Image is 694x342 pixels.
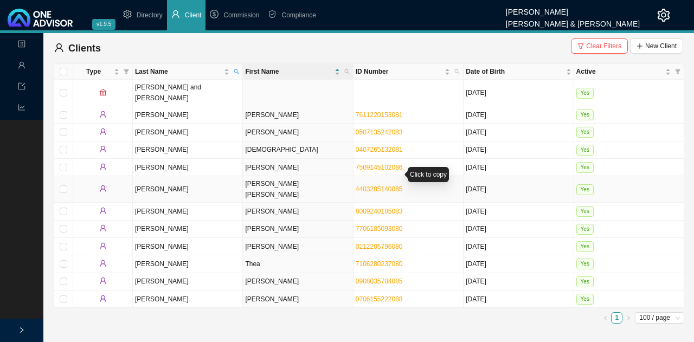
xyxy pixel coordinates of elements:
[356,128,403,136] a: 0507135242083
[133,141,243,159] td: [PERSON_NAME]
[464,291,574,308] td: [DATE]
[99,111,107,118] span: user
[18,57,25,76] span: user
[464,255,574,273] td: [DATE]
[268,10,277,18] span: safety
[133,273,243,291] td: [PERSON_NAME]
[99,145,107,153] span: user
[356,260,403,268] a: 7106280237080
[622,312,634,324] button: right
[571,38,628,54] button: Clear Filters
[574,64,684,80] th: Active
[576,162,594,173] span: Yes
[576,224,594,235] span: Yes
[68,43,101,54] span: Clients
[133,106,243,124] td: [PERSON_NAME]
[464,141,574,159] td: [DATE]
[18,78,25,97] span: import
[356,185,403,193] a: 4403285140085
[99,295,107,302] span: user
[54,43,64,53] span: user
[243,273,353,291] td: [PERSON_NAME]
[657,9,670,22] span: setting
[99,163,107,171] span: user
[133,64,243,80] th: Last Name
[8,9,73,27] img: 2df55531c6924b55f21c4cf5d4484680-logo-light.svg
[171,10,180,18] span: user
[603,315,608,321] span: left
[464,221,574,238] td: [DATE]
[675,69,680,74] span: filter
[124,69,129,74] span: filter
[243,141,353,159] td: [DEMOGRAPHIC_DATA]
[99,242,107,250] span: user
[99,128,107,135] span: user
[356,66,442,77] span: ID Number
[576,127,594,138] span: Yes
[464,159,574,176] td: [DATE]
[637,43,643,49] span: plus
[464,64,574,80] th: Date of Birth
[645,41,677,51] span: New Client
[234,69,239,74] span: search
[18,327,25,333] span: right
[73,64,133,80] th: Type
[133,221,243,238] td: [PERSON_NAME]
[356,208,403,215] a: 8009240105083
[464,203,574,220] td: [DATE]
[133,255,243,273] td: [PERSON_NAME]
[576,184,594,195] span: Yes
[464,176,574,203] td: [DATE]
[99,277,107,285] span: user
[18,99,25,118] span: line-chart
[622,312,634,324] li: Next Page
[452,64,462,79] span: search
[576,276,594,287] span: Yes
[639,313,680,323] span: 100 / page
[121,64,131,79] span: filter
[243,203,353,220] td: [PERSON_NAME]
[611,312,622,324] li: 1
[133,80,243,106] td: [PERSON_NAME] and [PERSON_NAME]
[344,69,350,74] span: search
[133,176,243,203] td: [PERSON_NAME]
[626,315,631,321] span: right
[18,36,25,55] span: profile
[576,145,594,156] span: Yes
[356,164,403,171] a: 7509145102086
[576,66,663,77] span: Active
[356,243,403,250] a: 0212205796080
[243,255,353,273] td: Thea
[464,238,574,255] td: [DATE]
[185,11,202,19] span: Client
[137,11,163,19] span: Directory
[464,106,574,124] td: [DATE]
[133,203,243,220] td: [PERSON_NAME]
[92,19,115,30] span: v1.9.5
[243,124,353,141] td: [PERSON_NAME]
[133,238,243,255] td: [PERSON_NAME]
[243,221,353,238] td: [PERSON_NAME]
[356,225,403,233] a: 7706185093080
[356,278,403,285] a: 0908035784085
[464,273,574,291] td: [DATE]
[210,10,219,18] span: dollar
[223,11,259,19] span: Commission
[99,207,107,215] span: user
[356,146,403,153] a: 0407265132081
[135,66,222,77] span: Last Name
[466,66,563,77] span: Date of Birth
[454,69,460,74] span: search
[576,241,594,252] span: Yes
[99,260,107,267] span: user
[576,88,594,99] span: Yes
[281,11,316,19] span: Compliance
[356,295,403,303] a: 0706155222088
[342,64,352,79] span: search
[506,15,640,27] div: [PERSON_NAME] & [PERSON_NAME]
[576,259,594,269] span: Yes
[612,313,622,323] a: 1
[133,291,243,308] td: [PERSON_NAME]
[99,224,107,232] span: user
[243,159,353,176] td: [PERSON_NAME]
